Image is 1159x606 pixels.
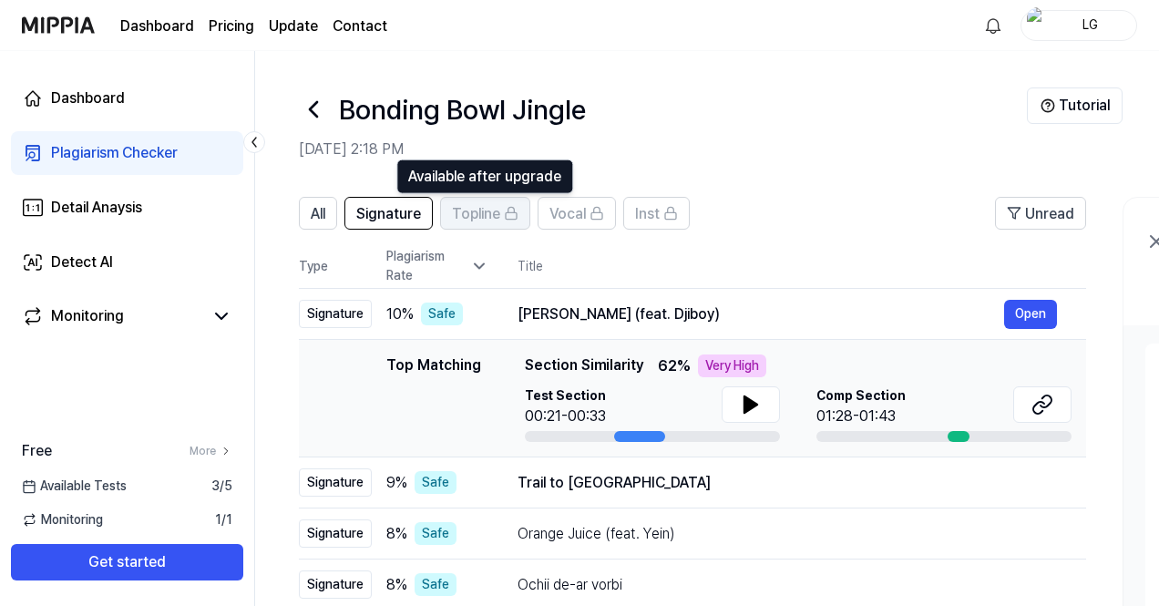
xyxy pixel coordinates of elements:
[538,197,616,230] button: Vocal
[299,197,337,230] button: All
[1021,10,1137,41] button: profileLG
[11,131,243,175] a: Plagiarism Checker
[518,244,1086,288] th: Title
[120,15,194,37] a: Dashboard
[1027,87,1123,124] button: Tutorial
[1027,7,1049,44] img: profile
[311,203,325,225] span: All
[299,519,372,548] div: Signature
[518,523,1057,545] div: Orange Juice (feat. Yein)
[1025,203,1074,225] span: Unread
[982,15,1004,36] img: 알림
[333,15,387,37] a: Contact
[421,303,463,325] div: Safe
[11,186,243,230] a: Detail Anaysis
[356,203,421,225] span: Signature
[525,406,606,427] div: 00:21-00:33
[658,355,691,377] span: 62 %
[518,472,1057,494] div: Trail to [GEOGRAPHIC_DATA]
[440,197,530,230] button: Topline
[525,354,643,377] span: Section Similarity
[51,305,124,327] div: Monitoring
[415,573,456,596] div: Safe
[386,354,481,442] div: Top Matching
[22,477,127,496] span: Available Tests
[1041,98,1055,113] img: Help
[215,510,232,529] span: 1 / 1
[415,471,456,494] div: Safe
[11,241,243,284] a: Detect AI
[51,142,178,164] div: Plagiarism Checker
[22,305,203,327] a: Monitoring
[299,300,372,328] div: Signature
[386,523,407,545] span: 8 %
[386,472,407,494] span: 9 %
[22,510,103,529] span: Monitoring
[51,252,113,273] div: Detect AI
[51,87,125,109] div: Dashboard
[339,89,586,130] h1: Bonding Bowl Jingle
[209,15,254,37] a: Pricing
[635,203,660,225] span: Inst
[549,203,586,225] span: Vocal
[386,574,407,596] span: 8 %
[518,303,1004,325] div: [PERSON_NAME] (feat. Djiboy)
[344,197,433,230] button: Signature
[995,197,1086,230] button: Unread
[816,386,906,406] span: Comp Section
[211,477,232,496] span: 3 / 5
[11,77,243,120] a: Dashboard
[11,544,243,580] button: Get started
[396,159,573,194] div: Available after upgrade
[51,197,142,219] div: Detail Anaysis
[415,522,456,545] div: Safe
[299,570,372,599] div: Signature
[386,247,488,285] div: Plagiarism Rate
[816,406,906,427] div: 01:28-01:43
[1004,300,1057,329] button: Open
[299,468,372,497] div: Signature
[518,574,1057,596] div: Ochii de-ar vorbi
[299,244,372,289] th: Type
[269,15,318,37] a: Update
[190,443,232,459] a: More
[299,139,1027,160] h2: [DATE] 2:18 PM
[623,197,690,230] button: Inst
[386,303,414,325] span: 10 %
[452,203,500,225] span: Topline
[525,386,606,406] span: Test Section
[1054,15,1125,35] div: LG
[698,354,766,377] div: Very High
[22,440,52,462] span: Free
